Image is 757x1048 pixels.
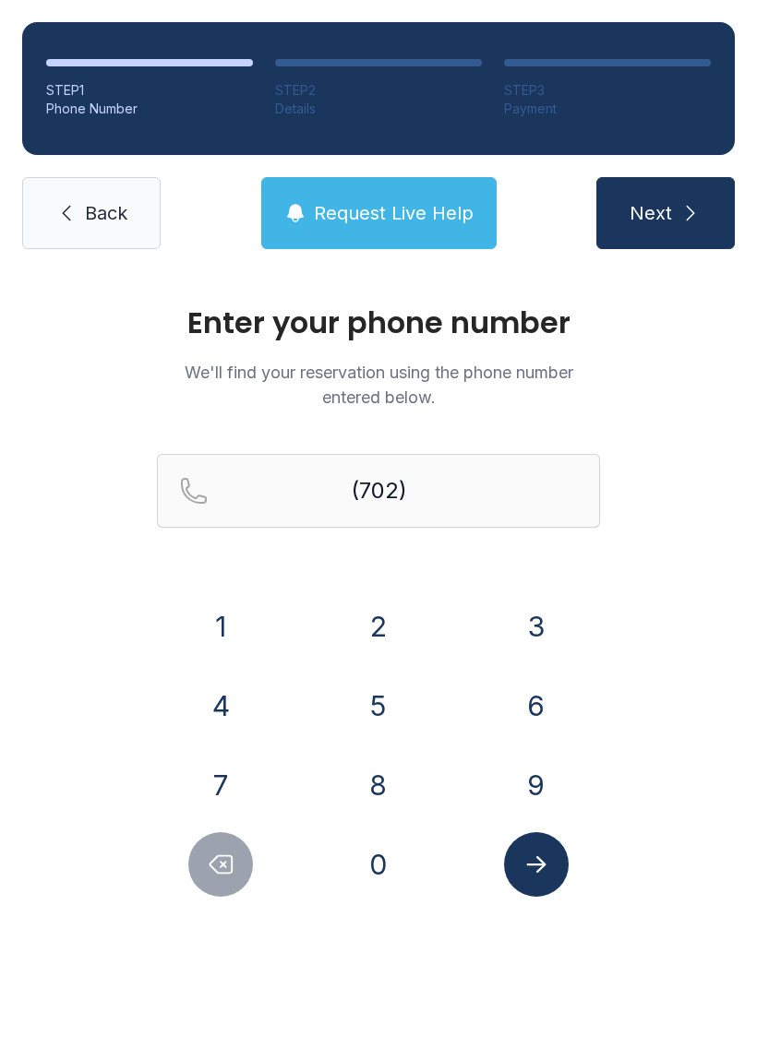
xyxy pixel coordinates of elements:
button: 6 [504,673,569,738]
button: 1 [188,594,253,659]
button: 7 [188,753,253,817]
span: Back [85,200,127,226]
div: STEP 1 [46,81,253,100]
div: STEP 3 [504,81,711,100]
button: 0 [346,832,411,897]
h1: Enter your phone number [157,308,600,338]
div: Payment [504,100,711,118]
button: 3 [504,594,569,659]
div: STEP 2 [275,81,482,100]
p: We'll find your reservation using the phone number entered below. [157,360,600,410]
button: 4 [188,673,253,738]
div: Details [275,100,482,118]
button: 5 [346,673,411,738]
span: Request Live Help [314,200,474,226]
button: 2 [346,594,411,659]
span: Next [630,200,672,226]
div: Phone Number [46,100,253,118]
button: 9 [504,753,569,817]
input: Reservation phone number [157,454,600,528]
button: Delete number [188,832,253,897]
button: 8 [346,753,411,817]
button: Submit lookup form [504,832,569,897]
